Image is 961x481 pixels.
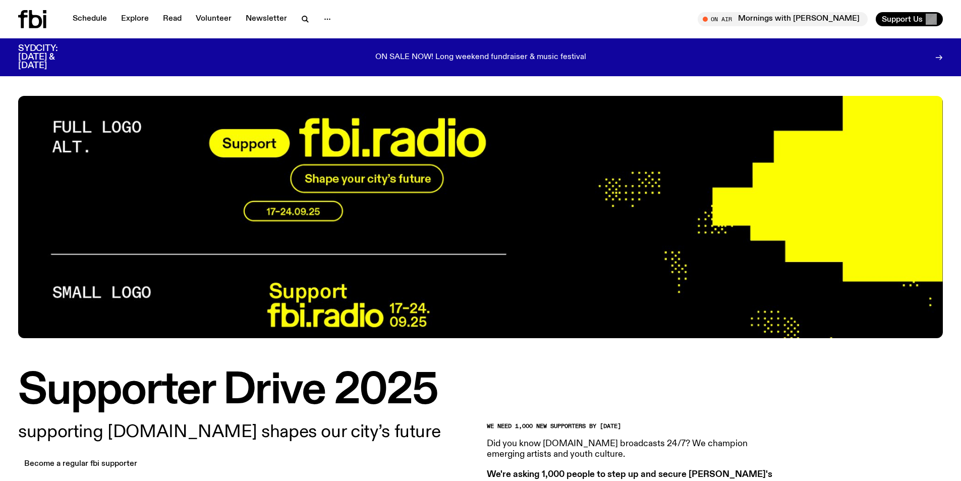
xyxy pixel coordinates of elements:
h1: Supporter Drive 2025 [18,370,943,411]
button: Support Us [876,12,943,26]
strong: We need 1,000 new supporters by [DATE] [487,422,621,430]
p: Did you know [DOMAIN_NAME] broadcasts 24/7? We champion emerging artists and youth culture. [487,439,777,460]
p: ON SALE NOW! Long weekend fundraiser & music festival [375,53,586,62]
button: On AirMornings with [PERSON_NAME] [698,12,868,26]
span: Support Us [882,15,923,24]
a: Explore [115,12,155,26]
a: Read [157,12,188,26]
a: Volunteer [190,12,238,26]
a: Schedule [67,12,113,26]
h3: SYDCITY: [DATE] & [DATE] [18,44,83,70]
p: supporting [DOMAIN_NAME] shapes our city’s future [18,423,475,441]
a: Newsletter [240,12,293,26]
a: Become a regular fbi supporter [18,457,143,471]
